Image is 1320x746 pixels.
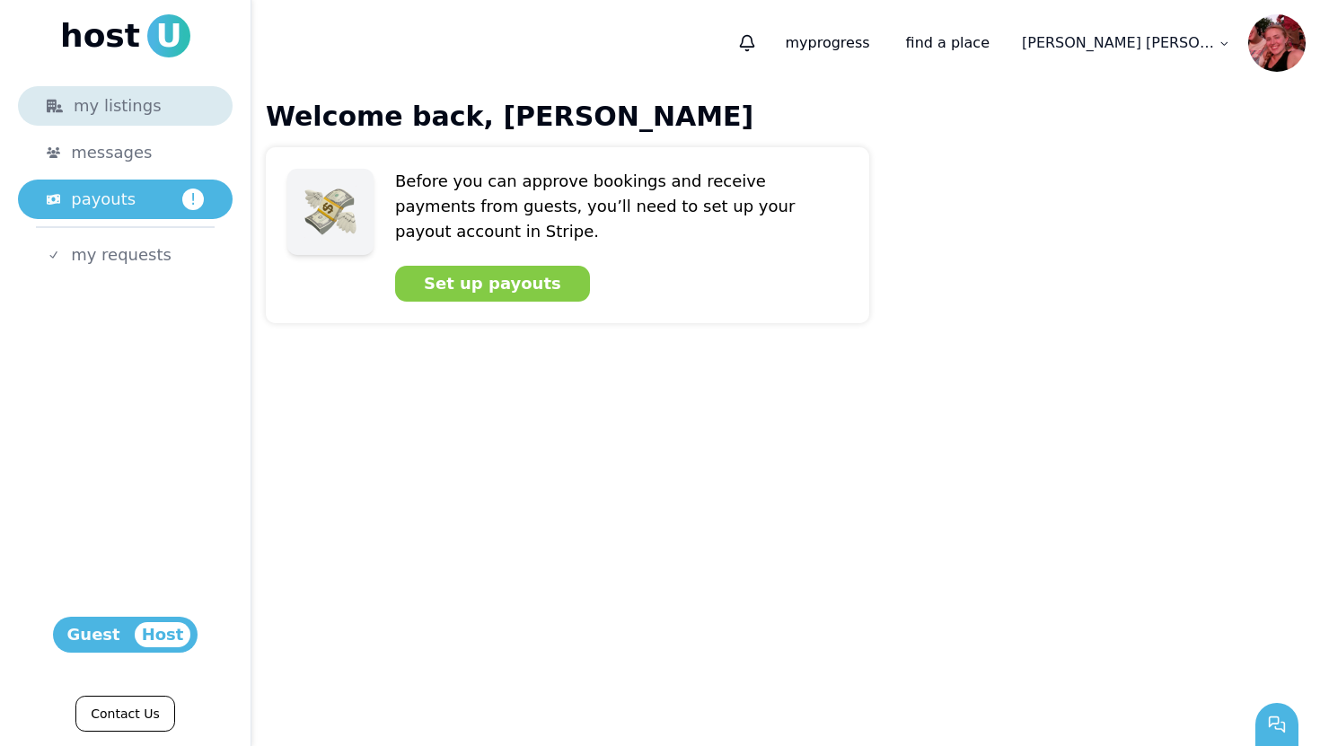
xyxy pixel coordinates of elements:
[71,242,172,268] span: my requests
[18,180,233,219] a: payouts!
[75,696,174,732] a: Contact Us
[770,25,884,61] p: progress
[18,133,233,172] a: messages
[60,18,140,54] span: host
[395,266,590,302] button: Set up payouts
[1011,25,1241,61] a: [PERSON_NAME] [PERSON_NAME]
[1022,32,1215,54] p: [PERSON_NAME] [PERSON_NAME]
[785,34,807,51] span: my
[1248,14,1306,72] img: Adyson Schultz avatar
[304,186,356,239] img: money
[71,187,136,212] span: payouts
[18,86,233,126] a: my listings
[135,622,191,647] span: Host
[18,235,233,275] a: my requests
[182,189,204,210] span: !
[147,14,190,57] span: U
[71,140,152,165] span: messages
[60,622,128,647] span: Guest
[424,271,561,296] div: Set up payouts
[47,93,204,118] div: my listings
[60,14,190,57] a: hostU
[266,101,1306,133] h1: Welcome back, [PERSON_NAME]
[892,25,1004,61] a: find a place
[395,169,848,244] div: Before you can approve bookings and receive payments from guests, you’ll need to set up your payo...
